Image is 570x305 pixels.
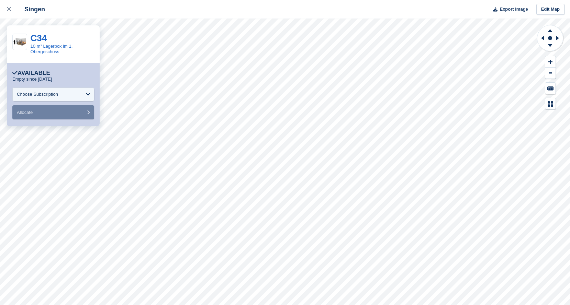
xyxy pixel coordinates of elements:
button: Export Image [489,4,528,15]
span: Export Image [500,6,528,13]
div: Singen [18,5,45,13]
button: Zoom In [545,56,556,68]
span: Allocate [17,110,33,115]
a: Edit Map [536,4,565,15]
img: 100-sqft-unit%20(1).jpg [13,37,27,47]
p: Empty since [DATE] [12,77,52,82]
a: C34 [31,33,47,43]
div: Choose Subscription [17,91,58,98]
a: 10 m² Lagerbox im 1. Obergeschoss [31,44,73,54]
div: Available [12,70,50,77]
button: Keyboard Shortcuts [545,83,556,94]
button: Zoom Out [545,68,556,79]
button: Map Legend [545,98,556,109]
button: Allocate [12,105,94,119]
